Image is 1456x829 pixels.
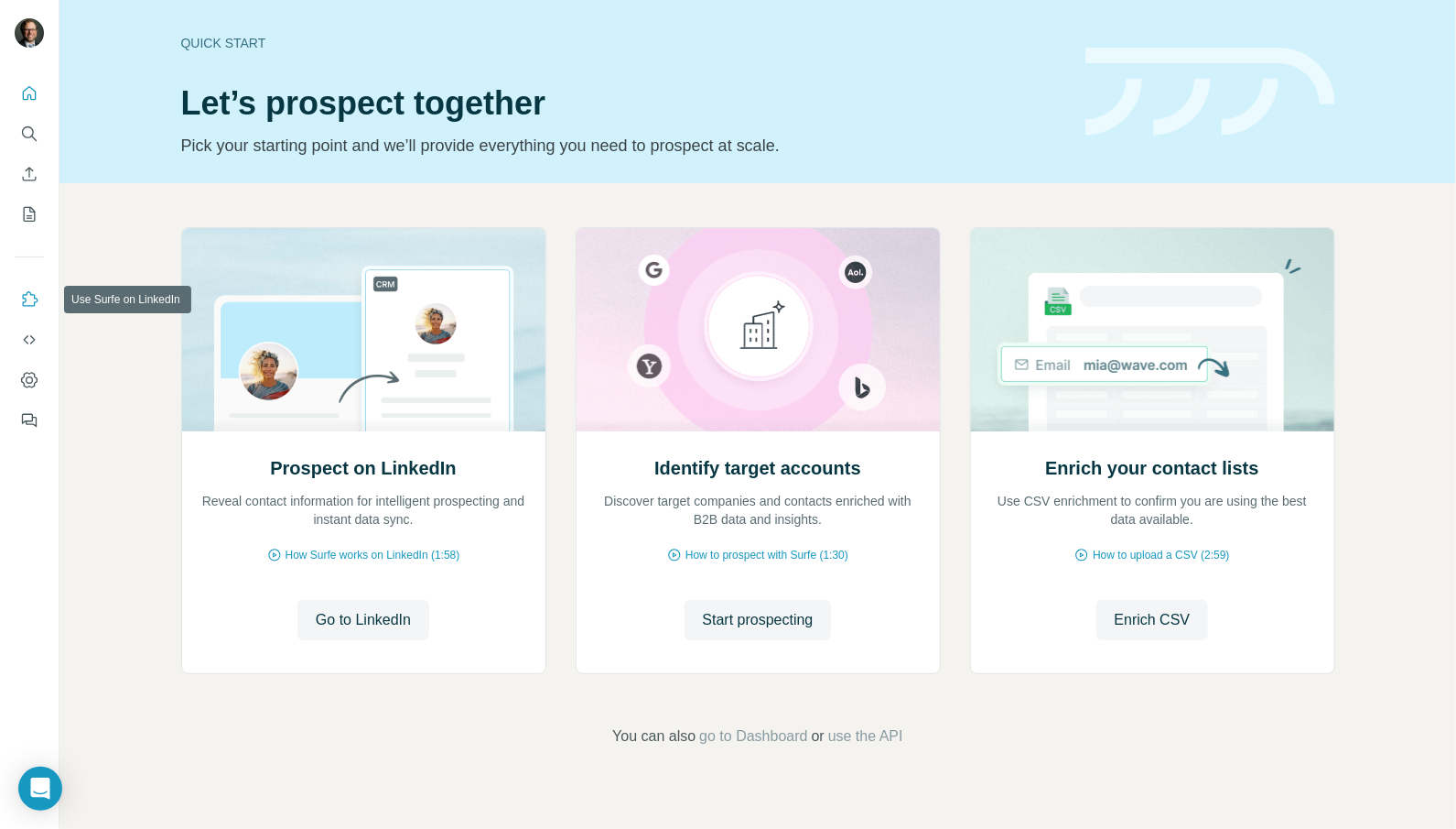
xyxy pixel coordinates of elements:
button: Start prospecting [685,600,832,640]
p: Pick your starting point and we’ll provide everything you need to prospect at scale. [181,133,1063,158]
button: use the API [828,725,903,747]
p: Discover target companies and contacts enriched with B2B data and insights. [595,492,922,529]
button: Quick start [15,77,44,110]
span: or [812,725,825,747]
h2: Enrich your contact lists [1045,455,1258,481]
div: Quick start [181,34,1063,52]
button: Use Surfe API [15,323,44,356]
img: Avatar [15,18,44,48]
span: How to prospect with Surfe (1:30) [685,547,848,563]
span: You can also [612,725,696,747]
img: banner [1085,48,1335,136]
button: Enrich CSV [1096,600,1209,640]
button: Enrich CSV [15,158,44,191]
span: How to upload a CSV (2:59) [1093,547,1229,563]
img: Prospect on LinkedIn [181,228,546,431]
button: Feedback [15,404,44,437]
h2: Identify target accounts [654,455,861,481]
button: Go to LinkedIn [297,600,429,640]
button: My lists [15,198,44,231]
button: go to Dashboard [699,725,807,747]
button: Dashboard [15,364,44,397]
button: Use Surfe on LinkedIn [15,283,44,316]
h2: Prospect on LinkedIn [270,455,456,481]
img: Identify target accounts [576,228,941,431]
span: How Surfe works on LinkedIn (1:58) [286,547,460,563]
p: Use CSV enrichment to confirm you are using the best data available. [989,492,1316,529]
img: Enrich your contact lists [970,228,1335,431]
div: Open Intercom Messenger [18,767,62,811]
button: Search [15,117,44,150]
p: Reveal contact information for intelligent prospecting and instant data sync. [200,492,527,529]
span: Start prospecting [703,609,814,631]
h1: Let’s prospect together [181,85,1063,122]
span: Enrich CSV [1115,609,1191,631]
span: Go to LinkedIn [316,609,411,631]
